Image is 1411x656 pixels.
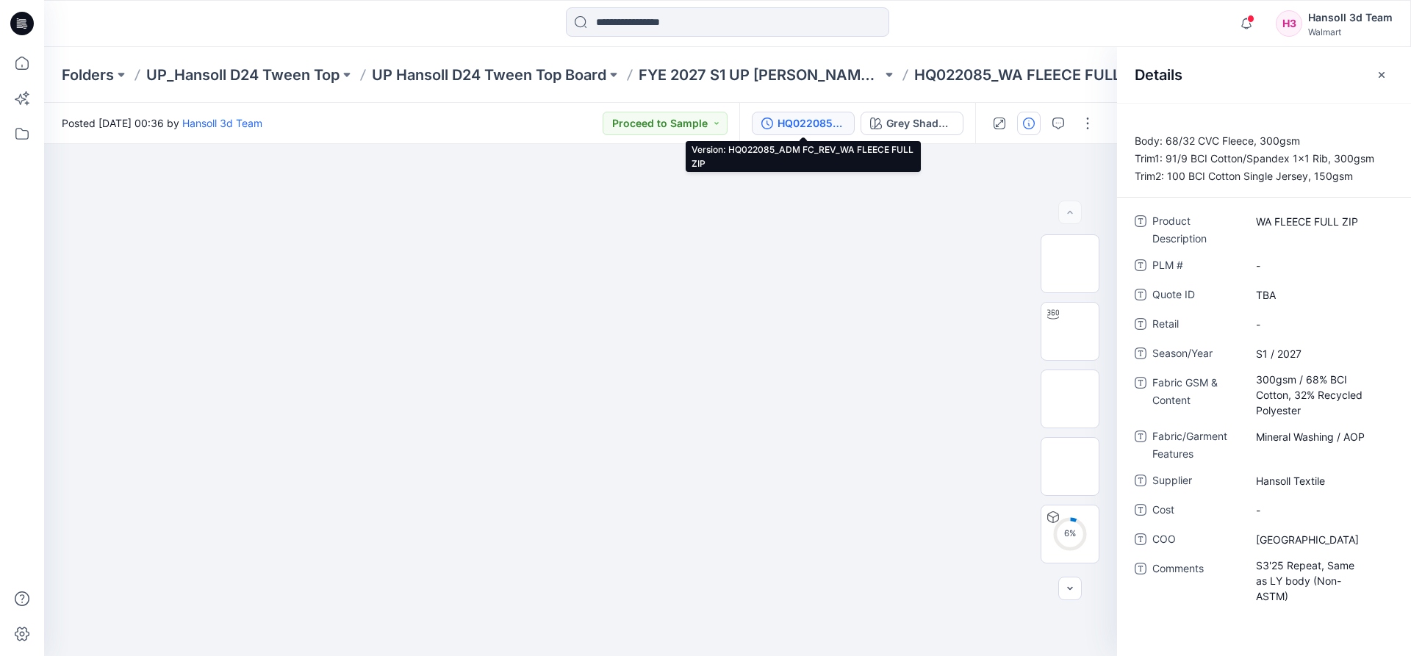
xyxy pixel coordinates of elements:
[1152,501,1241,522] span: Cost
[861,112,963,135] button: Grey Shadow (Pigment Dyeing)
[752,112,855,135] button: HQ022085_ADM FC_REV_WA FLEECE FULL ZIP
[1308,9,1393,26] div: Hansoll 3d Team
[1152,472,1241,492] span: Supplier
[639,65,882,85] a: FYE 2027 S1 UP [PERSON_NAME] TOP
[1052,527,1088,540] div: 6 %
[1152,374,1241,419] span: Fabric GSM & Content
[1152,256,1241,277] span: PLM #
[1256,558,1384,604] span: S3'25 Repeat, Same as LY body (Non-ASTM)
[1135,66,1182,84] h2: Details
[1152,345,1241,365] span: Season/Year
[1256,429,1384,444] span: Mineral Washing / AOP
[1256,214,1384,229] span: WA FLEECE FULL ZIP
[1256,473,1384,489] span: Hansoll Textile
[1256,258,1384,273] span: -
[886,115,954,131] div: Grey Shadow (Pigment Dyeing)
[62,65,114,85] a: Folders
[1256,502,1384,518] span: -
[778,115,845,131] div: HQ022085_ADM FC_REV_WA FLEECE FULL ZIP
[1152,286,1241,306] span: Quote ID
[182,117,262,129] a: Hansoll 3d Team
[372,65,606,85] a: UP Hansoll D24 Tween Top Board
[1256,287,1384,303] span: TBA
[1256,372,1384,418] span: 300gsm / 68% BCI Cotton, 32% Recycled Polyester
[1152,560,1241,605] span: Comments
[914,65,1148,85] p: HQ022085_WA FLEECE FULL ZIP
[62,115,262,131] span: Posted [DATE] 00:36 by
[1256,532,1384,547] span: Vietnam
[1308,26,1393,37] div: Walmart
[1256,317,1384,332] span: -
[1152,315,1241,336] span: Retail
[1117,132,1411,185] p: Body: 68/32 CVC Fleece, 300gsm Trim1: 91/9 BCI Cotton/Spandex 1x1 Rib, 300gsm Trim2: 100 BCI Cott...
[1152,530,1241,551] span: COO
[1276,10,1302,37] div: H3
[1152,428,1241,463] span: Fabric/Garment Features
[1017,112,1041,135] button: Details
[146,65,340,85] a: UP_Hansoll D24 Tween Top
[1256,346,1384,361] span: S1 / 2027
[1152,212,1241,248] span: Product Description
